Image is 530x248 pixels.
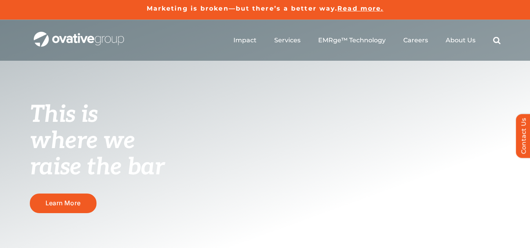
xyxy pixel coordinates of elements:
a: Careers [403,36,428,44]
a: About Us [446,36,475,44]
nav: Menu [233,28,501,53]
a: Learn More [30,194,97,213]
a: Impact [233,36,257,44]
a: Marketing is broken—but there’s a better way. [147,5,338,12]
a: Search [493,36,501,44]
span: where we raise the bar [30,127,164,181]
a: EMRge™ Technology [318,36,386,44]
a: Read more. [337,5,383,12]
a: Services [274,36,301,44]
span: This is [30,101,98,129]
a: OG_Full_horizontal_WHT [34,31,124,38]
span: Learn More [46,199,80,207]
